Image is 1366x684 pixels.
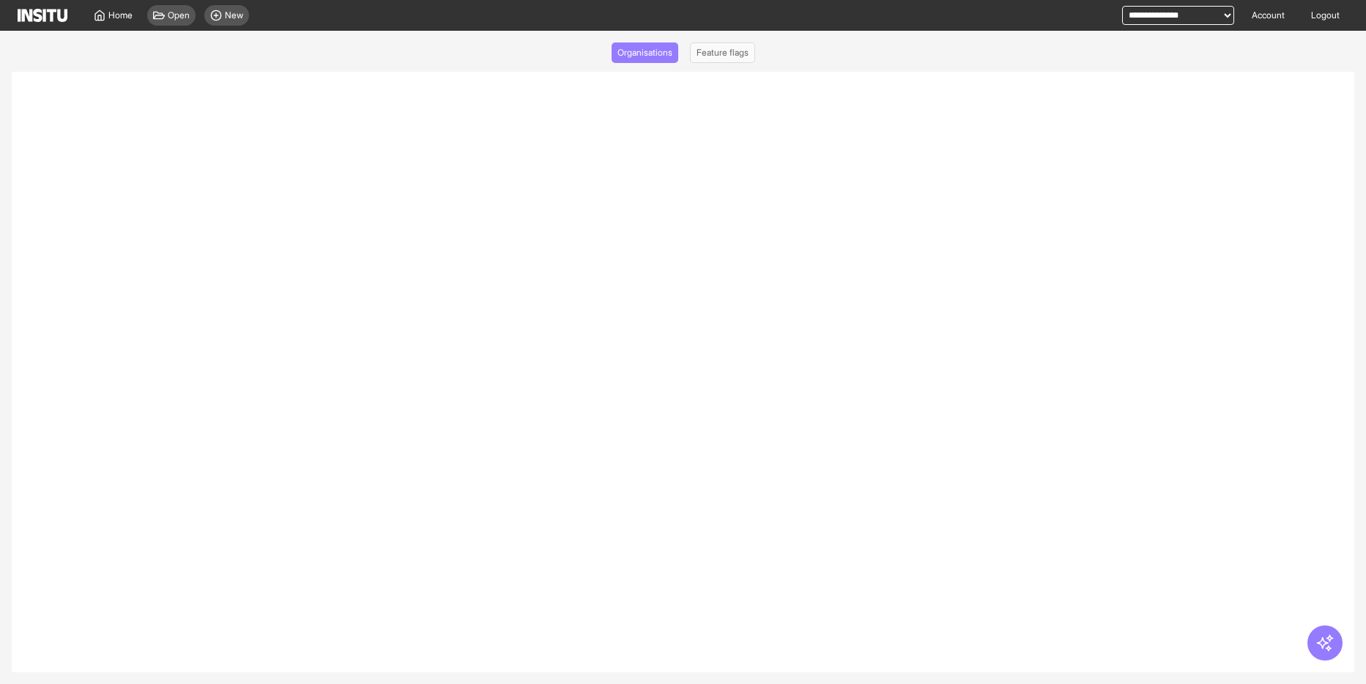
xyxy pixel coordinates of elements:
[18,9,67,22] img: Logo
[108,10,133,21] span: Home
[168,10,190,21] span: Open
[225,10,243,21] span: New
[612,42,678,63] button: Organisations
[690,42,755,63] button: Feature flags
